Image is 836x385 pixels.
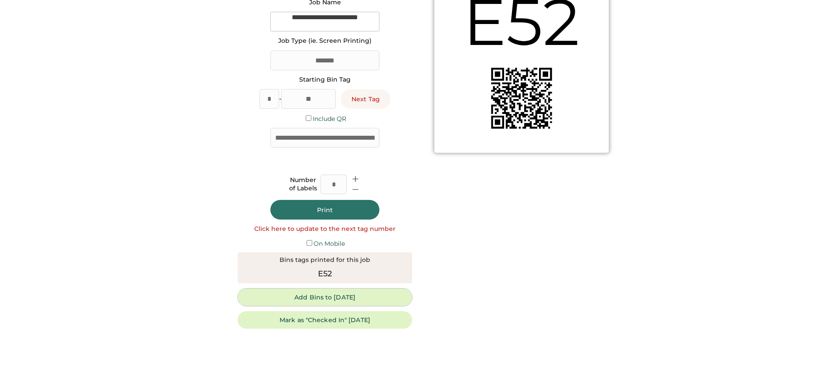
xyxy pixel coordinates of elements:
button: Add Bins to [DATE] [238,289,412,306]
button: Next Tag [341,89,390,109]
label: Include QR [313,115,346,123]
div: E52 [318,268,332,280]
div: Job Type (ie. Screen Printing) [278,37,372,45]
div: Starting Bin Tag [299,76,351,84]
div: - [279,95,281,103]
button: Mark as "Checked In" [DATE] [238,311,412,329]
div: Bins tags printed for this job [280,256,370,265]
label: On Mobile [314,240,345,247]
div: Click here to update to the next tag number [254,225,396,234]
button: Print [270,200,379,220]
div: Number of Labels [289,176,317,193]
